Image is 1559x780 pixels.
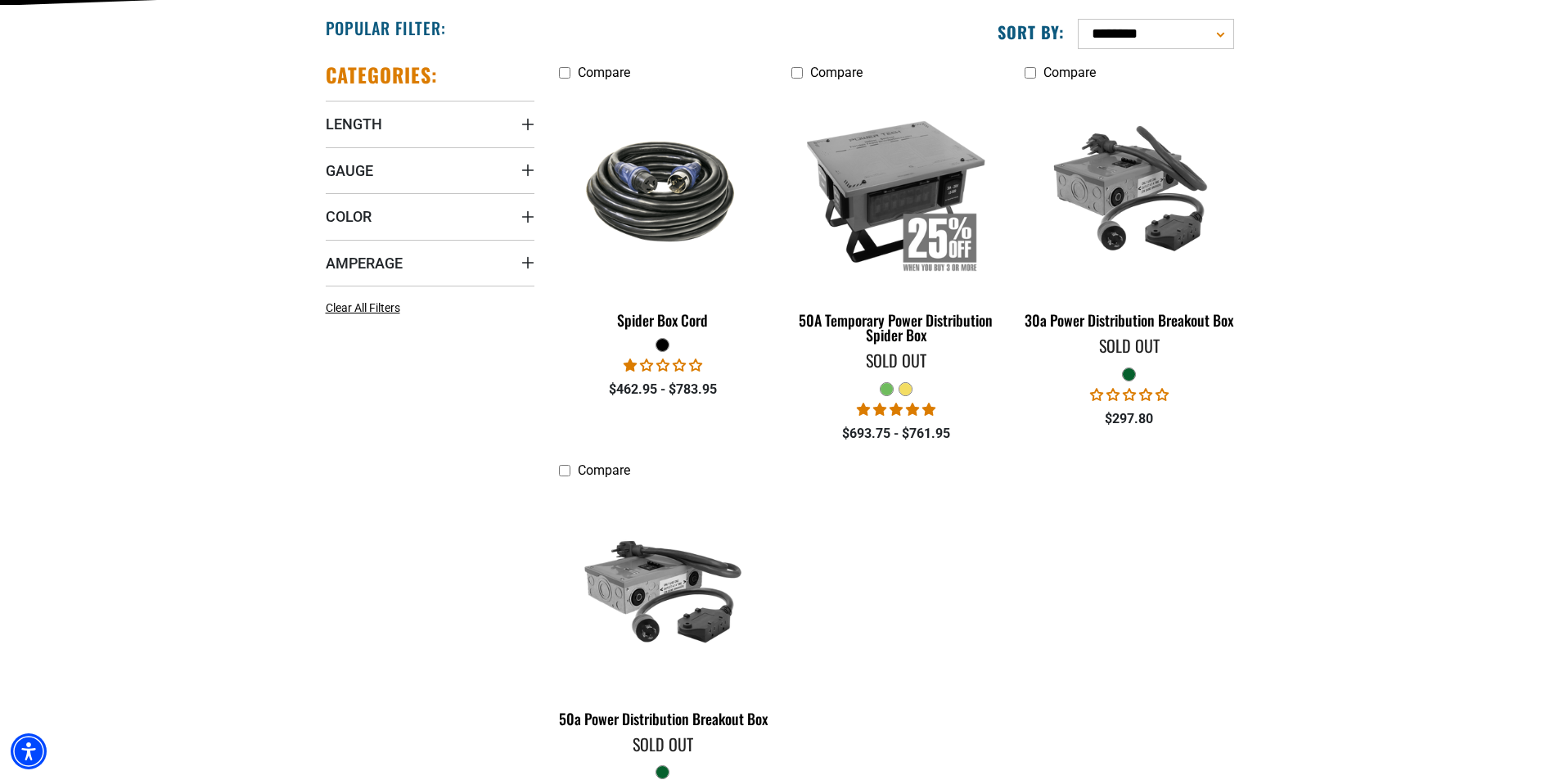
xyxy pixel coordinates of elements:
div: Accessibility Menu [11,733,47,769]
span: 1.00 stars [624,358,702,373]
img: 50A Temporary Power Distribution Spider Box [793,97,999,285]
a: green 30a Power Distribution Breakout Box [1025,88,1233,337]
div: Sold Out [1025,337,1233,354]
span: Compare [810,65,863,80]
span: Compare [578,65,630,80]
span: Gauge [326,161,373,180]
summary: Color [326,193,534,239]
summary: Gauge [326,147,534,193]
h2: Popular Filter: [326,17,446,38]
img: green [560,494,766,683]
summary: Amperage [326,240,534,286]
a: Clear All Filters [326,300,407,317]
div: $693.75 - $761.95 [791,424,1000,444]
div: Spider Box Cord [559,313,768,327]
span: Compare [578,462,630,478]
div: 50a Power Distribution Breakout Box [559,711,768,726]
div: 50A Temporary Power Distribution Spider Box [791,313,1000,342]
img: black [560,128,766,254]
span: Color [326,207,372,226]
span: Length [326,115,382,133]
div: Sold Out [791,352,1000,368]
span: 0.00 stars [1090,387,1169,403]
span: Compare [1043,65,1096,80]
span: Amperage [326,254,403,273]
div: $462.95 - $783.95 [559,380,768,399]
a: green 50a Power Distribution Breakout Box [559,487,768,736]
img: green [1026,97,1232,285]
label: Sort by: [998,21,1065,43]
div: 30a Power Distribution Breakout Box [1025,313,1233,327]
span: Clear All Filters [326,301,400,314]
div: $297.80 [1025,409,1233,429]
a: 50A Temporary Power Distribution Spider Box 50A Temporary Power Distribution Spider Box [791,88,1000,352]
h2: Categories: [326,62,439,88]
summary: Length [326,101,534,147]
div: Sold Out [559,736,768,752]
a: black Spider Box Cord [559,88,768,337]
span: 5.00 stars [857,402,935,417]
